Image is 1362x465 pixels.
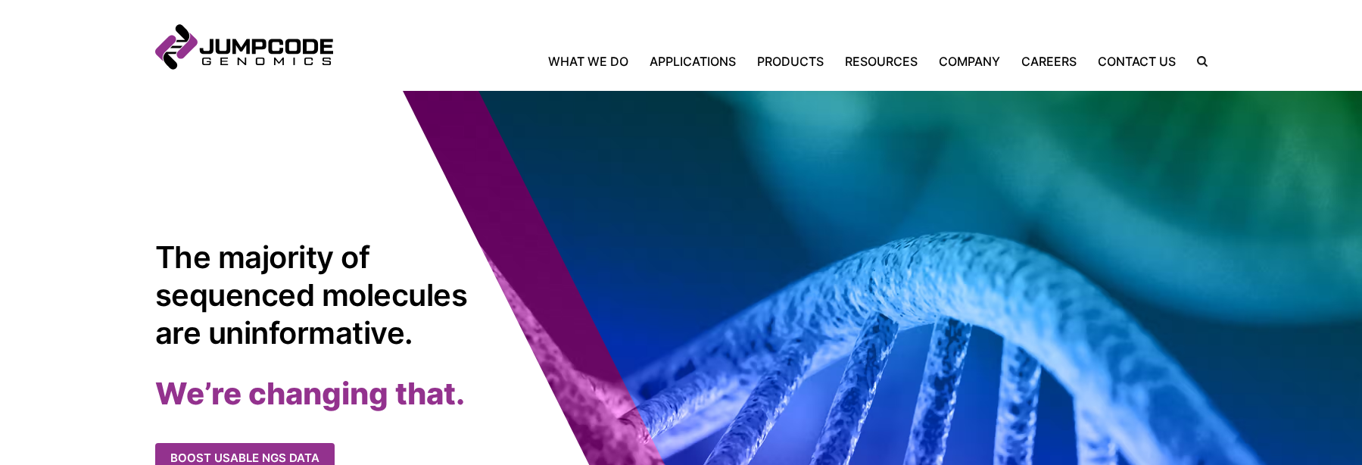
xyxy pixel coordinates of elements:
[1011,52,1087,70] a: Careers
[155,239,477,352] h1: The majority of sequenced molecules are uninformative.
[1087,52,1186,70] a: Contact Us
[333,52,1186,70] nav: Primary Navigation
[548,52,639,70] a: What We Do
[639,52,746,70] a: Applications
[746,52,834,70] a: Products
[155,375,681,413] h2: We’re changing that.
[834,52,928,70] a: Resources
[928,52,1011,70] a: Company
[1186,56,1208,67] label: Search the site.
